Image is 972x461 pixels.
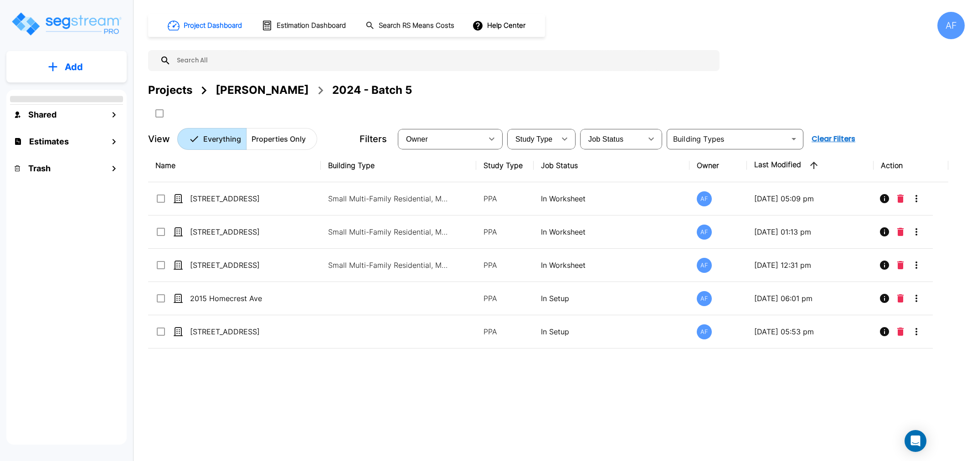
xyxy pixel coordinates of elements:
[697,324,712,339] div: AF
[177,128,247,150] button: Everything
[177,128,317,150] div: Platform
[905,430,926,452] div: Open Intercom Messenger
[483,193,526,204] p: PPA
[541,193,682,204] p: In Worksheet
[875,190,894,208] button: Info
[894,223,907,241] button: Delete
[754,293,866,304] p: [DATE] 06:01 pm
[754,326,866,337] p: [DATE] 05:53 pm
[148,149,321,182] th: Name
[754,193,866,204] p: [DATE] 05:09 pm
[65,60,83,74] p: Add
[697,225,712,240] div: AF
[328,260,451,271] p: Small Multi-Family Residential, Multi-Family Residential Site
[483,260,526,271] p: PPA
[10,11,122,37] img: Logo
[184,20,242,31] h1: Project Dashboard
[148,82,192,98] div: Projects
[907,256,926,274] button: More-Options
[190,226,281,237] p: [STREET_ADDRESS]
[894,256,907,274] button: Delete
[190,260,281,271] p: [STREET_ADDRESS]
[476,149,534,182] th: Study Type
[190,193,281,204] p: [STREET_ADDRESS]
[582,126,642,152] div: Select
[360,132,387,146] p: Filters
[874,149,948,182] th: Action
[328,226,451,237] p: Small Multi-Family Residential, Multi-Family Residential Site
[252,133,306,144] p: Properties Only
[541,293,682,304] p: In Setup
[588,135,623,143] span: Job Status
[246,128,317,150] button: Properties Only
[190,293,281,304] p: 2015 Homecrest Ave
[171,50,715,71] input: Search All
[541,226,682,237] p: In Worksheet
[29,135,69,148] h1: Estimates
[907,289,926,307] button: More-Options
[875,323,894,341] button: Info
[328,193,451,204] p: Small Multi-Family Residential, Multi-Family Residential Site
[332,82,412,98] div: 2024 - Batch 5
[541,260,682,271] p: In Worksheet
[808,130,859,148] button: Clear Filters
[470,17,529,34] button: Help Center
[190,326,281,337] p: [STREET_ADDRESS]
[875,256,894,274] button: Info
[203,133,241,144] p: Everything
[258,16,351,35] button: Estimation Dashboard
[697,191,712,206] div: AF
[6,54,127,80] button: Add
[689,149,747,182] th: Owner
[754,226,866,237] p: [DATE] 01:13 pm
[875,289,894,307] button: Info
[697,258,712,273] div: AF
[907,323,926,341] button: More-Options
[894,190,907,208] button: Delete
[907,223,926,241] button: More-Options
[148,132,170,146] p: View
[216,82,309,98] div: [PERSON_NAME]
[907,190,926,208] button: More-Options
[321,149,476,182] th: Building Type
[379,20,454,31] h1: Search RS Means Costs
[669,133,786,145] input: Building Types
[28,162,51,174] h1: Trash
[515,135,552,143] span: Study Type
[534,149,689,182] th: Job Status
[483,226,526,237] p: PPA
[362,17,459,35] button: Search RS Means Costs
[875,223,894,241] button: Info
[937,12,965,39] div: AF
[28,108,57,121] h1: Shared
[164,15,247,36] button: Project Dashboard
[150,104,169,123] button: SelectAll
[483,293,526,304] p: PPA
[894,323,907,341] button: Delete
[406,135,428,143] span: Owner
[400,126,483,152] div: Select
[747,149,874,182] th: Last Modified
[483,326,526,337] p: PPA
[754,260,866,271] p: [DATE] 12:31 pm
[697,291,712,306] div: AF
[541,326,682,337] p: In Setup
[509,126,555,152] div: Select
[277,20,346,31] h1: Estimation Dashboard
[894,289,907,307] button: Delete
[787,133,800,145] button: Open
